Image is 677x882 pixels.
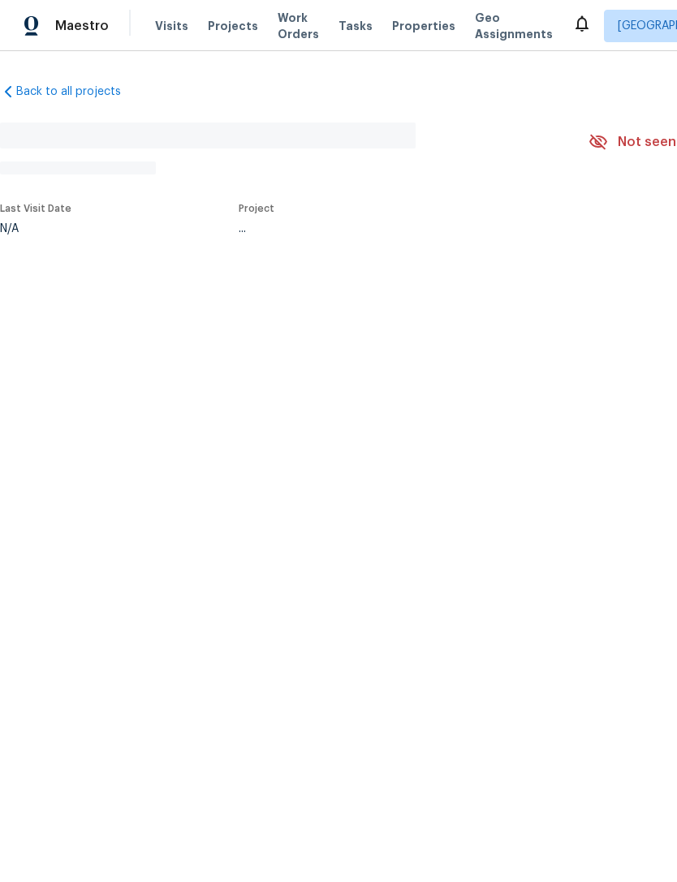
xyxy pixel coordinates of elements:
[338,20,373,32] span: Tasks
[475,10,553,42] span: Geo Assignments
[239,223,550,234] div: ...
[208,18,258,34] span: Projects
[55,18,109,34] span: Maestro
[155,18,188,34] span: Visits
[239,204,274,213] span: Project
[392,18,455,34] span: Properties
[278,10,319,42] span: Work Orders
